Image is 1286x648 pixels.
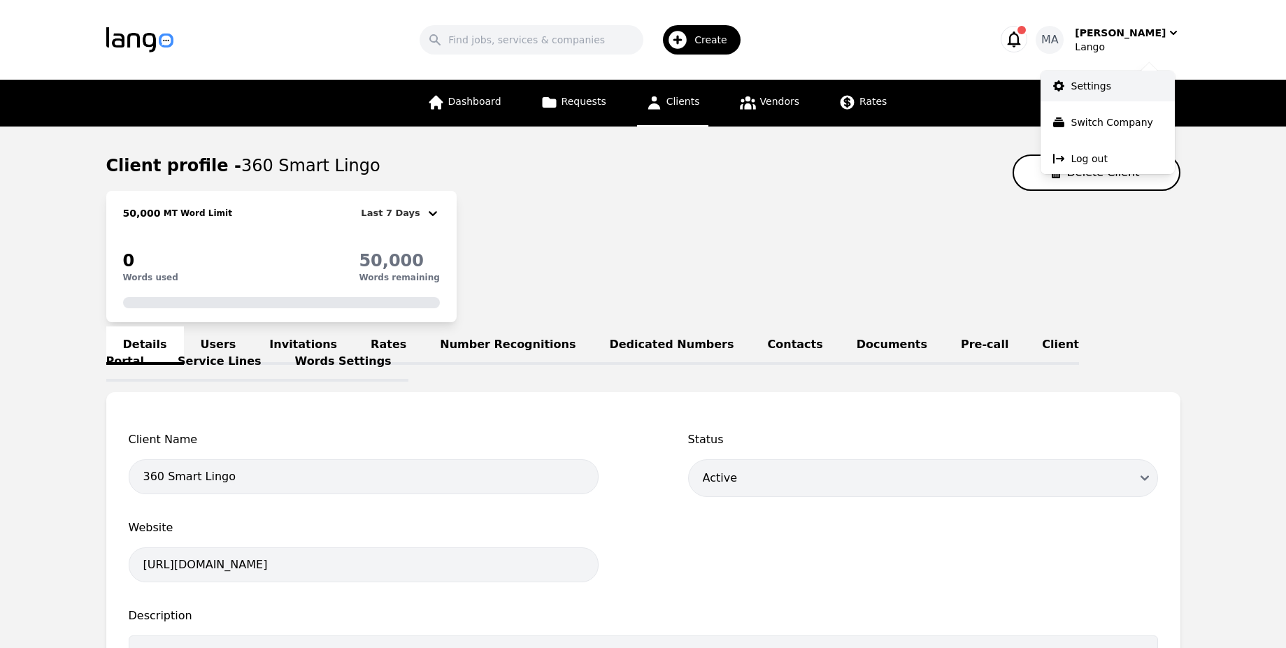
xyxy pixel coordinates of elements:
[1041,31,1059,48] span: MA
[419,80,510,127] a: Dashboard
[123,208,161,219] span: 50,000
[1013,154,1180,191] button: Delete Client
[241,156,380,175] span: 360 Smart Lingo
[448,96,501,107] span: Dashboard
[361,205,425,222] div: Last 7 Days
[840,326,944,365] a: Documents
[637,80,708,127] a: Clients
[760,96,799,107] span: Vendors
[106,27,173,52] img: Logo
[731,80,808,127] a: Vendors
[1071,79,1111,93] p: Settings
[859,96,887,107] span: Rates
[278,343,408,382] a: Words Settings
[129,519,599,536] span: Website
[129,431,599,448] span: Client Name
[666,96,700,107] span: Clients
[106,326,1079,382] a: Client Portal
[1071,152,1108,166] p: Log out
[532,80,615,127] a: Requests
[830,80,895,127] a: Rates
[129,547,599,582] input: https://company.com
[123,272,178,283] p: Words used
[423,326,592,365] a: Number Recognitions
[354,326,423,365] a: Rates
[1071,115,1153,129] p: Switch Company
[359,251,424,271] span: 50,000
[123,251,135,271] span: 0
[562,96,606,107] span: Requests
[694,33,737,47] span: Create
[129,459,599,494] input: Client name
[944,326,1025,365] a: Pre-call
[184,326,253,365] a: Users
[161,343,278,382] a: Service Lines
[643,20,749,60] button: Create
[592,326,750,365] a: Dedicated Numbers
[688,431,1158,448] span: Status
[359,272,439,283] p: Words remaining
[161,208,232,219] h2: MT Word Limit
[1036,26,1180,54] button: MA[PERSON_NAME]Lango
[420,25,643,55] input: Find jobs, services & companies
[1075,40,1180,54] div: Lango
[751,326,840,365] a: Contacts
[1075,26,1166,40] div: [PERSON_NAME]
[106,154,380,177] h1: Client profile -
[129,607,1158,624] span: Description
[252,326,354,365] a: Invitations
